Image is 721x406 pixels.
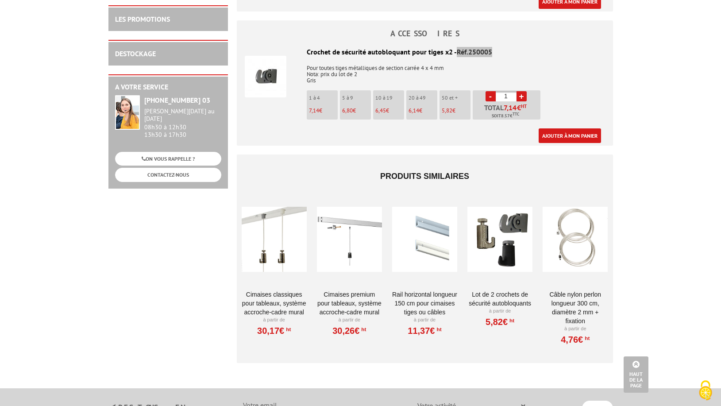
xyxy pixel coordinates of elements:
[543,325,608,333] p: À partir de
[409,95,437,101] p: 20 à 49
[309,95,338,101] p: 1 à 4
[392,317,457,324] p: À partir de
[442,108,470,114] p: €
[342,95,371,101] p: 5 à 9
[342,108,371,114] p: €
[144,108,221,138] div: 08h30 à 12h30 13h30 à 17h30
[317,317,382,324] p: À partir de
[309,107,319,114] span: 7,14
[409,108,437,114] p: €
[375,108,404,114] p: €
[342,107,353,114] span: 6,80
[504,104,527,111] span: €
[144,108,221,123] div: [PERSON_NAME][DATE] au [DATE]
[375,107,386,114] span: 6,45
[543,290,608,325] a: Câble nylon perlon longueur 300 cm, diamètre 2 mm + fixation
[694,379,717,402] img: Cookies (fenêtre modale)
[115,83,221,91] h2: A votre service
[115,15,170,23] a: LES PROMOTIONS
[245,59,605,84] p: Pour toutes tiges métalliques de section carrée 4 x 4 mm Nota: prix du lot de 2 Gris
[624,356,648,393] a: Haut de la page
[539,128,601,143] a: Ajouter à mon panier
[409,107,419,114] span: 6,14
[561,337,590,342] a: 4,76€HT
[380,172,469,181] span: Produits similaires
[517,91,527,101] a: +
[237,29,613,38] h4: ACCESSOIRES
[332,328,366,333] a: 30,26€HT
[492,112,519,120] span: Soit €
[486,319,514,325] a: 5,82€HT
[408,328,441,333] a: 11,37€HT
[486,91,496,101] a: -
[457,47,492,56] span: Réf.250005
[392,290,457,317] a: Rail horizontal longueur 150 cm pour cimaises tiges ou câbles
[583,335,590,341] sup: HT
[115,49,156,58] a: DESTOCKAGE
[475,104,540,120] p: Total
[435,326,442,333] sup: HT
[309,108,338,114] p: €
[242,290,307,317] a: Cimaises CLASSIQUES pour tableaux, système accroche-cadre mural
[115,168,221,182] a: CONTACTEZ-NOUS
[284,326,291,333] sup: HT
[359,326,366,333] sup: HT
[442,95,470,101] p: 50 et +
[442,107,452,114] span: 5,82
[513,112,519,116] sup: TTC
[504,104,517,111] span: 7,14
[317,290,382,317] a: Cimaises PREMIUM pour tableaux, système accroche-cadre mural
[501,112,510,120] span: 8.57
[690,376,721,406] button: Cookies (fenêtre modale)
[245,47,605,57] div: Crochet de sécurité autobloquant pour tiges x2 -
[467,290,532,308] a: Lot de 2 crochets de sécurité autobloquants
[467,308,532,315] p: À partir de
[115,95,140,130] img: widget-service.jpg
[245,56,286,97] img: Crochet de sécurité autobloquant pour tiges x2
[115,152,221,166] a: ON VOUS RAPPELLE ?
[242,317,307,324] p: À partir de
[257,328,291,333] a: 30,17€HT
[521,103,527,109] sup: HT
[144,96,210,104] strong: [PHONE_NUMBER] 03
[375,95,404,101] p: 10 à 19
[508,317,514,324] sup: HT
